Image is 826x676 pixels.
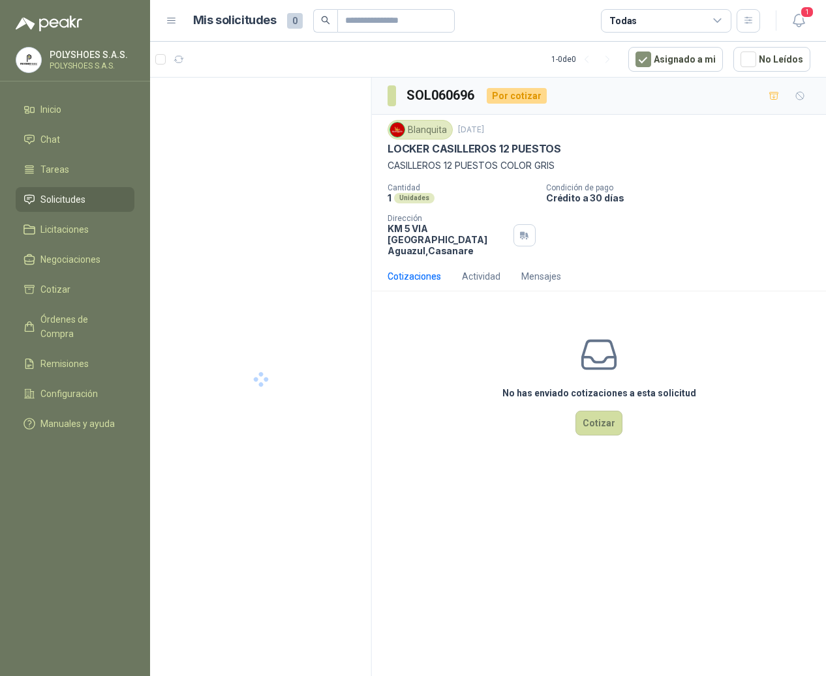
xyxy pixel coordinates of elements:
span: Cotizar [40,282,70,297]
p: KM 5 VIA [GEOGRAPHIC_DATA] Aguazul , Casanare [388,223,508,256]
div: Mensajes [521,269,561,284]
img: Logo peakr [16,16,82,31]
span: 0 [287,13,303,29]
h3: No has enviado cotizaciones a esta solicitud [502,386,696,400]
span: Manuales y ayuda [40,417,115,431]
button: Asignado a mi [628,47,723,72]
img: Company Logo [16,48,41,72]
a: Manuales y ayuda [16,411,134,436]
p: Dirección [388,214,508,223]
span: Inicio [40,102,61,117]
p: POLYSHOES S.A.S. [50,50,131,59]
p: CASILLEROS 12 PUESTOS COLOR GRIS [388,158,810,173]
p: Crédito a 30 días [546,192,821,203]
button: Cotizar [575,411,622,435]
span: Licitaciones [40,222,89,237]
h3: SOL060696 [406,85,476,106]
a: Tareas [16,157,134,182]
a: Chat [16,127,134,152]
span: Remisiones [40,357,89,371]
p: Condición de pago [546,183,821,192]
p: LOCKER CASILLEROS 12 PUESTOS [388,142,561,156]
div: Todas [609,14,637,28]
p: POLYSHOES S.A.S. [50,62,131,70]
span: Solicitudes [40,192,85,207]
span: search [321,16,330,25]
div: Actividad [462,269,500,284]
a: Remisiones [16,351,134,376]
p: 1 [388,192,391,203]
div: Por cotizar [487,88,547,104]
a: Cotizar [16,277,134,302]
a: Negociaciones [16,247,134,272]
div: Unidades [394,193,435,203]
button: No Leídos [733,47,810,72]
a: Configuración [16,381,134,406]
span: Órdenes de Compra [40,312,122,341]
span: 1 [800,6,814,18]
span: Chat [40,132,60,147]
p: [DATE] [458,124,484,136]
span: Negociaciones [40,252,100,267]
span: Configuración [40,387,98,401]
p: Cantidad [388,183,536,192]
a: Órdenes de Compra [16,307,134,346]
span: Tareas [40,162,69,177]
a: Licitaciones [16,217,134,242]
a: Solicitudes [16,187,134,212]
h1: Mis solicitudes [193,11,277,30]
div: Blanquita [388,120,453,140]
div: 1 - 0 de 0 [551,49,618,70]
img: Company Logo [390,123,405,137]
div: Cotizaciones [388,269,441,284]
a: Inicio [16,97,134,122]
button: 1 [787,9,810,33]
